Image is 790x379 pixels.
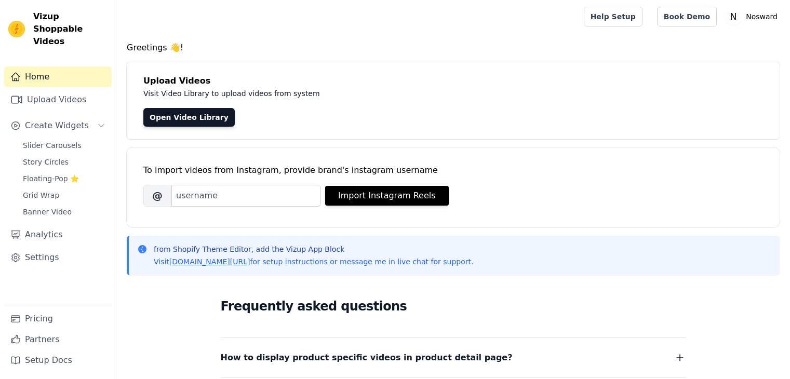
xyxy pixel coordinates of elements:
[33,10,108,48] span: Vizup Shoppable Videos
[23,157,69,167] span: Story Circles
[325,186,449,206] button: Import Instagram Reels
[4,224,112,245] a: Analytics
[4,115,112,136] button: Create Widgets
[171,185,321,207] input: username
[8,21,25,37] img: Vizup
[725,7,782,26] button: N Nosward
[17,205,112,219] a: Banner Video
[221,350,686,365] button: How to display product specific videos in product detail page?
[25,119,89,132] span: Create Widgets
[23,140,82,151] span: Slider Carousels
[4,308,112,329] a: Pricing
[17,171,112,186] a: Floating-Pop ⭐
[4,350,112,371] a: Setup Docs
[657,7,717,26] a: Book Demo
[17,155,112,169] a: Story Circles
[584,7,642,26] a: Help Setup
[143,185,171,207] span: @
[4,247,112,268] a: Settings
[4,329,112,350] a: Partners
[4,89,112,110] a: Upload Videos
[4,66,112,87] a: Home
[143,87,609,100] p: Visit Video Library to upload videos from system
[127,42,780,54] h4: Greetings 👋!
[221,296,686,317] h2: Frequently asked questions
[742,7,782,26] p: Nosward
[143,108,235,127] a: Open Video Library
[23,207,72,217] span: Banner Video
[23,173,79,184] span: Floating-Pop ⭐
[221,350,513,365] span: How to display product specific videos in product detail page?
[154,244,473,254] p: from Shopify Theme Editor, add the Vizup App Block
[17,188,112,202] a: Grid Wrap
[169,258,250,266] a: [DOMAIN_NAME][URL]
[17,138,112,153] a: Slider Carousels
[23,190,59,200] span: Grid Wrap
[143,75,763,87] h4: Upload Videos
[143,164,763,177] div: To import videos from Instagram, provide brand's instagram username
[730,11,737,22] text: N
[154,256,473,267] p: Visit for setup instructions or message me in live chat for support.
